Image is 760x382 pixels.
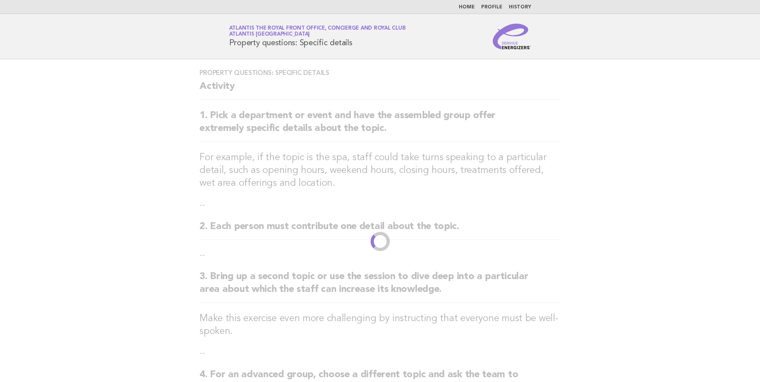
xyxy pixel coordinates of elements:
p: -- [200,249,560,261]
h2: 1. Pick a department or event and have the assembled group offer extremely specific details about... [200,109,560,142]
p: -- [200,199,560,211]
a: Home [459,5,475,10]
h3: Property questions: Specific details [200,69,560,77]
h2: Activity [200,80,560,100]
a: Atlantis The Royal Front Office, Concierge and Royal ClubAtlantis [GEOGRAPHIC_DATA] [229,26,406,37]
span: Atlantis [GEOGRAPHIC_DATA] [229,32,310,37]
h3: Make this exercise even more challenging by instructing that everyone must be well-spoken. [200,312,560,338]
a: Profile [481,5,502,10]
p: -- [200,348,560,359]
img: Service Energizers [493,24,531,49]
h2: 3. Bring up a second topic or use the session to dive deep into a particular area about which the... [200,270,560,303]
a: History [509,5,531,10]
h2: 2. Each person must contribute one detail about the topic. [200,220,560,240]
h3: For example, if the topic is the spa, staff could take turns speaking to a particular detail, suc... [200,151,560,190]
h1: Property questions: Specific details [229,26,406,47]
